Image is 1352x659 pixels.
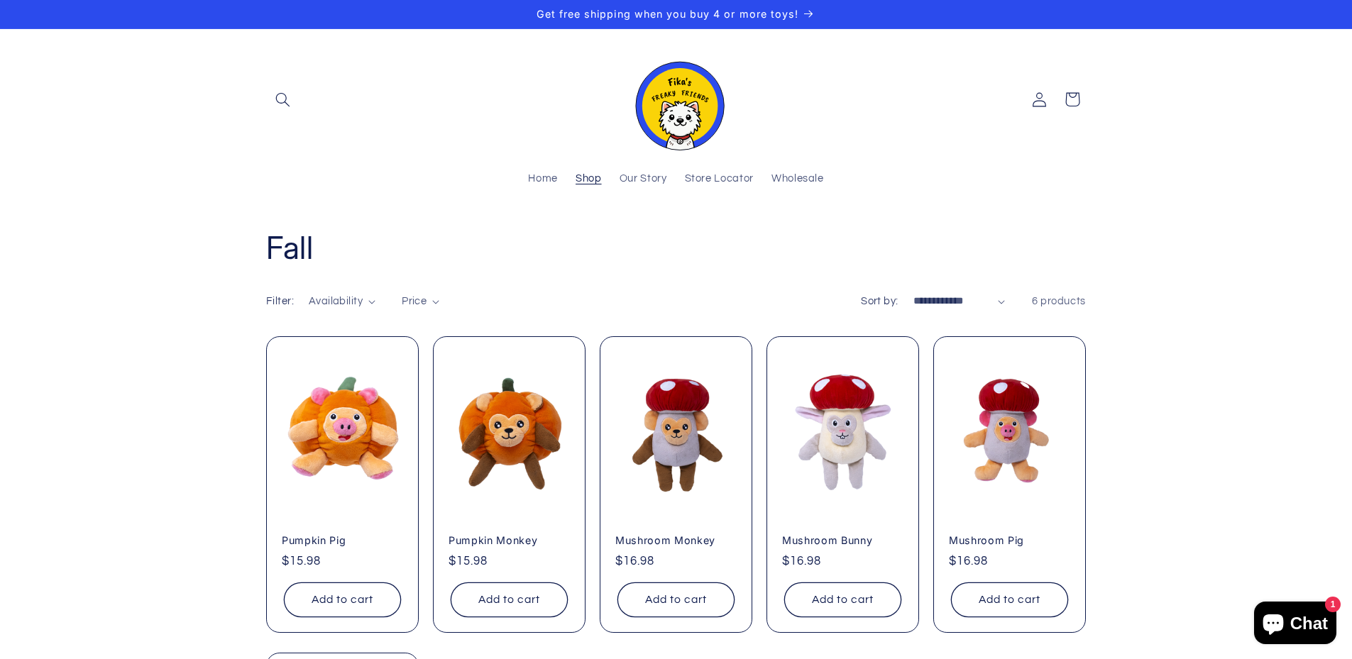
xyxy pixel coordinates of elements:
[537,8,798,20] span: Get free shipping when you buy 4 or more toys!
[1250,602,1341,648] inbox-online-store-chat: Shopify online store chat
[615,534,737,547] a: Mushroom Monkey
[621,43,732,156] a: Fika's Freaky Friends
[284,582,401,617] button: Add to cart
[566,164,610,195] a: Shop
[782,534,903,547] a: Mushroom Bunny
[949,534,1070,547] a: Mushroom Pig
[309,296,363,306] span: Availability
[282,534,403,547] a: Pumpkin Pig
[266,294,294,309] h2: Filter:
[627,49,726,150] img: Fika's Freaky Friends
[784,582,901,617] button: Add to cart
[402,296,427,306] span: Price
[520,164,567,195] a: Home
[620,172,667,186] span: Our Story
[685,172,754,186] span: Store Locator
[451,582,568,617] button: Add to cart
[1032,296,1086,306] span: 6 products
[771,172,824,186] span: Wholesale
[528,172,558,186] span: Home
[266,83,299,116] summary: Search
[676,164,762,195] a: Store Locator
[610,164,676,195] a: Our Story
[576,172,602,186] span: Shop
[449,534,570,547] a: Pumpkin Monkey
[861,296,898,306] label: Sort by:
[617,582,735,617] button: Add to cart
[266,228,1086,268] h1: Fall
[402,294,439,309] summary: Price
[762,164,832,195] a: Wholesale
[951,582,1068,617] button: Add to cart
[309,294,375,309] summary: Availability (0 selected)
